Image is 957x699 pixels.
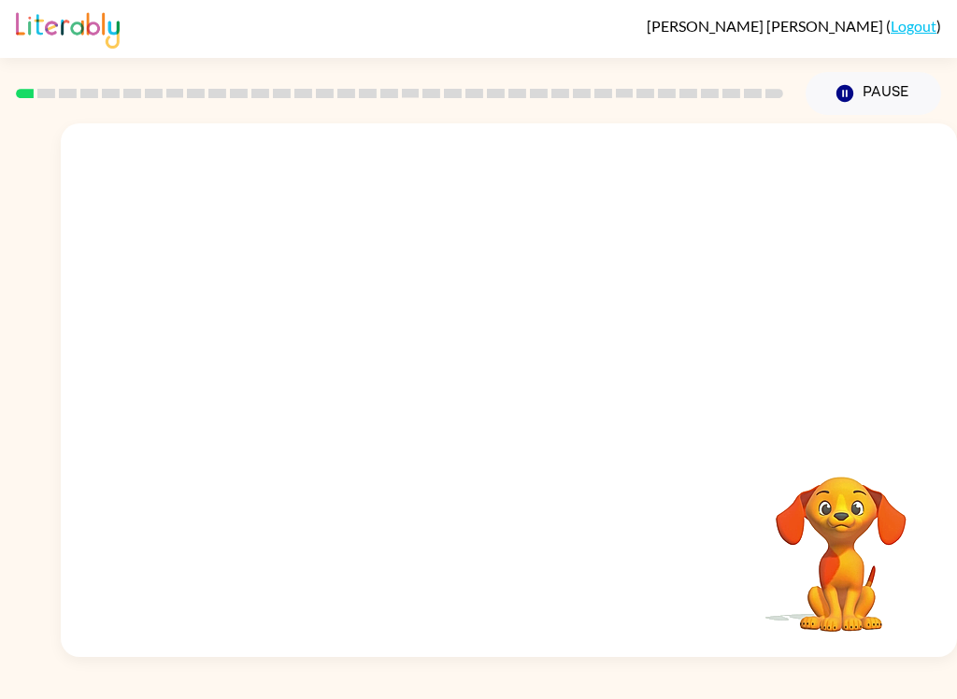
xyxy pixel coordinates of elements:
[748,448,935,635] video: Your browser must support playing .mp4 files to use Literably. Please try using another browser.
[891,17,936,35] a: Logout
[16,7,120,49] img: Literably
[647,17,941,35] div: ( )
[647,17,886,35] span: [PERSON_NAME] [PERSON_NAME]
[806,72,941,115] button: Pause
